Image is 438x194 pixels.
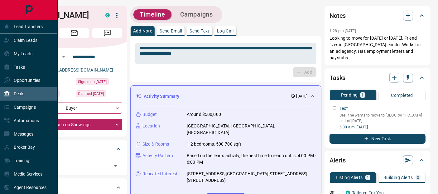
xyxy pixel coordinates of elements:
button: Open [60,53,67,61]
p: Completed [391,93,413,97]
p: Text [339,105,348,112]
div: Tags [26,142,122,157]
p: Pending [341,93,358,97]
div: Alerts [330,153,426,168]
p: 1-2 bedrooms, 500-700 sqft [187,141,241,147]
div: Notes [330,8,426,23]
p: [GEOGRAPHIC_DATA], [GEOGRAPHIC_DATA], [GEOGRAPHIC_DATA] [187,123,316,136]
span: Signed up [DATE] [78,79,107,85]
div: condos.ca [105,13,110,17]
p: Send Email [160,29,182,33]
p: Around $500,000 [187,111,221,118]
div: Mon Aug 11 2025 [76,90,122,99]
p: See if he wants to move to [GEOGRAPHIC_DATA] end of [DATE] [339,112,426,124]
span: Claimed [DATE] [78,91,104,97]
p: Budget [142,111,157,118]
h2: Alerts [330,155,346,165]
a: [EMAIL_ADDRESS][DOMAIN_NAME] [43,67,113,72]
div: Activity Summary[DATE] [136,91,316,102]
p: Repeated Interest [142,171,177,177]
p: Location [142,123,160,129]
p: Looking to move for [DATE] or [DATE]. Friend lives in [GEOGRAPHIC_DATA] condo. Works for an ad ag... [330,35,426,61]
p: Based on the lead's activity, the best time to reach out is: 4:00 PM - 6:00 PM [187,152,316,166]
h2: Notes [330,11,346,21]
p: [STREET_ADDRESS][GEOGRAPHIC_DATA][STREET_ADDRESS][STREET_ADDRESS] [187,171,316,184]
span: Email [59,28,89,38]
button: New Task [330,134,426,144]
h1: [PERSON_NAME] [26,10,96,20]
button: Timeline [133,9,171,20]
span: Message [92,28,122,38]
p: 1 [361,93,364,97]
p: Building Alerts [383,175,413,180]
p: 1:28 pm [DATE] [330,29,356,33]
button: Open [111,162,120,170]
div: Thu Jun 03 2021 [76,78,122,87]
p: 1 [367,175,369,180]
p: Activity Pattern [142,152,173,159]
div: Buyer [26,102,122,114]
button: Campaigns [174,9,219,20]
p: 6:00 a.m. [DATE] [339,124,426,130]
p: Send Text [190,29,209,33]
p: Activity Summary [144,93,179,100]
p: Add Note [133,29,152,33]
h2: Tasks [330,73,345,83]
p: Log Call [217,29,233,33]
p: 0 [417,175,419,180]
div: Tasks [330,70,426,85]
p: Size & Rooms [142,141,169,147]
div: Taken on Showings [26,119,122,130]
p: Listing Alerts [336,175,363,180]
p: [DATE] [296,93,308,99]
